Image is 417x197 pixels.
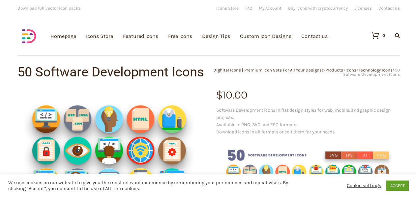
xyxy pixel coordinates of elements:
a: Cookie settings [347,183,381,189]
div: We use cookies on our website to give you the most relevant experience by remembering your prefer... [8,180,289,192]
div: > > > > [209,68,400,76]
a: Contact us [378,6,400,10]
a: Licenses [354,6,372,10]
h1: 50 Software Development Icons [17,66,209,79]
a: Icons [345,68,356,72]
a: ACCEPT [386,181,409,191]
span: $ [216,89,222,101]
a: FAQ [245,6,252,10]
a: Technology Icons [359,68,393,72]
a: Dighital Icons | Premium Icon Sets For All Your Designs! [213,68,323,72]
span: 50 Software Development Icons [343,68,400,77]
a: Icons Store [216,6,239,10]
span: Download full vector icon packs [17,6,80,11]
bdi: 10.00 [216,89,248,101]
div: 0 [382,33,385,38]
a: Products [325,68,343,72]
a: 0 [365,31,385,39]
a: Buy icons with cryptocurrency [288,6,348,10]
a: My Account [259,6,282,10]
p: Software Development icons in flat design styles for web, mobile, and graphic design projects. Av... [216,107,400,136]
